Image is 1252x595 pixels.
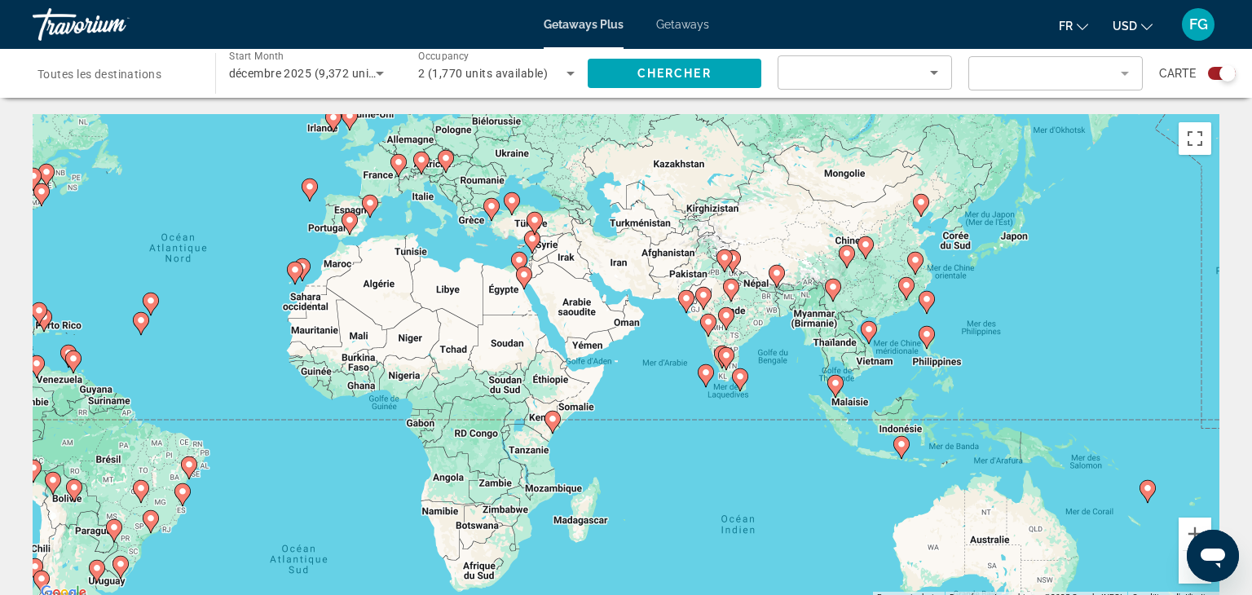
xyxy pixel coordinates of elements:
button: Chercher [588,59,762,88]
span: Toutes les destinations [37,68,161,81]
button: Zoom avant [1179,518,1211,550]
span: FG [1189,16,1208,33]
span: USD [1113,20,1137,33]
span: 2 (1,770 units available) [418,67,548,80]
span: Occupancy [418,51,469,62]
mat-select: Sort by [791,63,938,82]
button: Change currency [1113,14,1153,37]
span: décembre 2025 (9,372 units available) [229,67,434,80]
span: Chercher [637,67,712,80]
a: Getaways [656,18,709,31]
span: Carte [1159,62,1196,85]
button: Passer en plein écran [1179,122,1211,155]
button: User Menu [1177,7,1219,42]
span: fr [1059,20,1073,33]
a: Travorium [33,3,196,46]
button: Filter [968,55,1143,91]
iframe: Bouton de lancement de la fenêtre de messagerie [1187,530,1239,582]
button: Zoom arrière [1179,551,1211,584]
span: Start Month [229,51,284,62]
a: Getaways Plus [544,18,624,31]
button: Change language [1059,14,1088,37]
